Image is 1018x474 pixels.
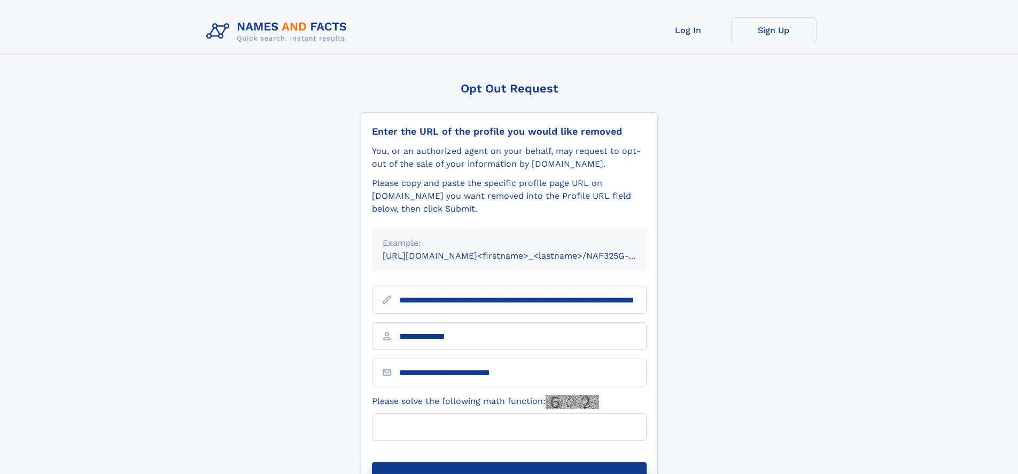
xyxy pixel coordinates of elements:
div: Opt Out Request [361,82,658,95]
a: Log In [646,17,731,43]
div: Please copy and paste the specific profile page URL on [DOMAIN_NAME] you want removed into the Pr... [372,177,647,215]
img: Logo Names and Facts [202,17,356,46]
a: Sign Up [731,17,817,43]
div: Enter the URL of the profile you would like removed [372,126,647,137]
div: You, or an authorized agent on your behalf, may request to opt-out of the sale of your informatio... [372,145,647,170]
small: [URL][DOMAIN_NAME]<firstname>_<lastname>/NAF325G-xxxxxxxx [383,251,667,261]
div: Example: [383,237,636,250]
label: Please solve the following math function: [372,395,599,409]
